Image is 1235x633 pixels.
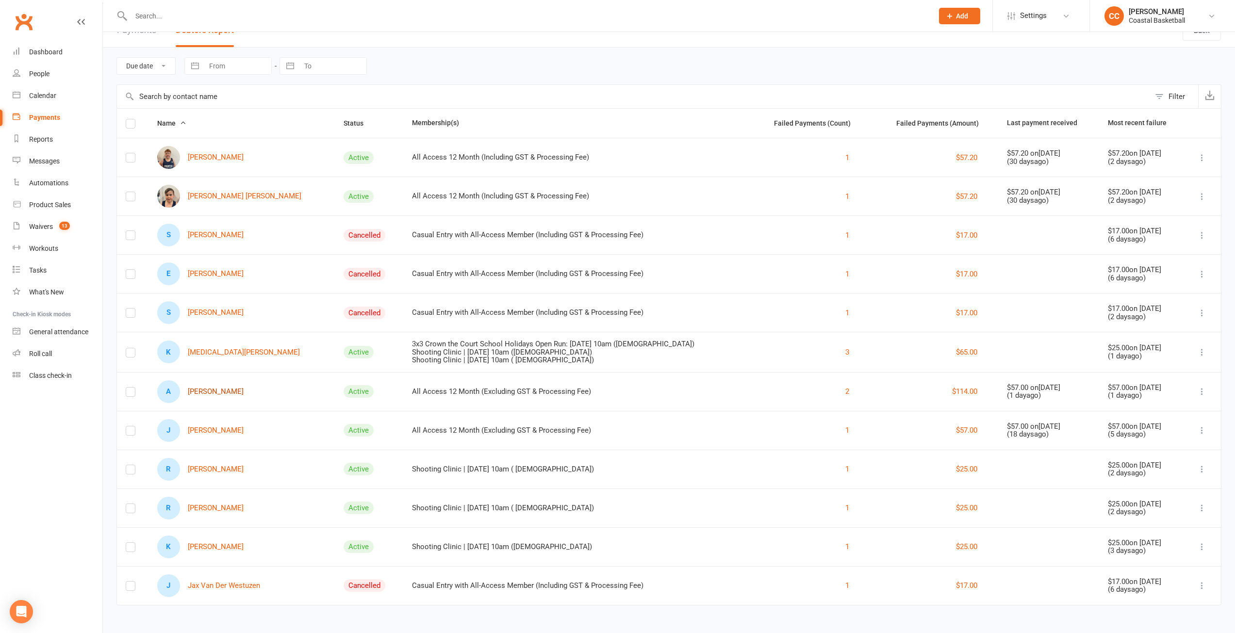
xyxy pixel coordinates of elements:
[29,244,58,252] div: Workouts
[412,426,741,435] div: All Access 12 Month (Excluding GST & Processing Fee)
[412,504,741,512] div: Shooting Clinic | [DATE] 10am ( [DEMOGRAPHIC_DATA])
[344,117,374,129] button: Status
[344,268,385,280] div: Cancelled
[1108,539,1178,547] div: $25.00 on [DATE]
[896,117,989,129] button: Failed Payments (Amount)
[157,536,244,558] a: K[PERSON_NAME]
[157,497,180,519] div: Rohan Knipe
[1108,500,1178,508] div: $25.00 on [DATE]
[952,386,977,397] button: $114.00
[412,465,741,473] div: Shooting Clinic | [DATE] 10am ( [DEMOGRAPHIC_DATA])
[13,260,102,281] a: Tasks
[1108,469,1178,477] div: ( 2 days ago)
[157,119,186,127] span: Name
[13,129,102,150] a: Reports
[956,463,977,475] button: $25.00
[1129,16,1185,25] div: Coastal Basketball
[845,502,849,514] button: 1
[29,70,49,78] div: People
[1108,188,1178,196] div: $57.20 on [DATE]
[956,229,977,241] button: $17.00
[1007,196,1091,205] div: ( 30 days ago)
[845,580,849,591] button: 1
[29,114,60,121] div: Payments
[344,540,374,553] div: Active
[1108,585,1178,594] div: ( 6 days ago)
[13,150,102,172] a: Messages
[956,12,968,20] span: Add
[1108,391,1178,400] div: ( 1 day ago)
[956,424,977,436] button: $57.00
[845,229,849,241] button: 1
[845,268,849,280] button: 1
[774,119,861,127] span: Failed Payments (Count)
[1007,149,1091,158] div: $57.20 on [DATE]
[13,194,102,216] a: Product Sales
[1007,158,1091,166] div: ( 30 days ago)
[1007,188,1091,196] div: $57.20 on [DATE]
[29,179,68,187] div: Automations
[157,574,260,597] a: JJax Van Der Westuzen
[13,238,102,260] a: Workouts
[29,48,63,56] div: Dashboard
[1007,430,1091,438] div: ( 18 days ago)
[1104,6,1124,26] div: CC
[29,350,52,357] div: Roll call
[1108,158,1178,166] div: ( 2 days ago)
[939,8,980,24] button: Add
[1108,305,1178,313] div: $17.00 on [DATE]
[344,463,374,475] div: Active
[13,216,102,238] a: Waivers 13
[29,223,53,230] div: Waivers
[956,502,977,514] button: $25.00
[956,307,977,319] button: $17.00
[344,424,374,437] div: Active
[157,341,300,363] a: K[MEDICAL_DATA][PERSON_NAME]
[1108,344,1178,352] div: $25.00 on [DATE]
[59,222,70,230] span: 13
[344,502,374,514] div: Active
[29,328,88,336] div: General attendance
[13,85,102,107] a: Calendar
[204,58,271,74] input: From
[344,385,374,398] div: Active
[1108,196,1178,205] div: ( 2 days ago)
[128,9,926,23] input: Search...
[29,266,47,274] div: Tasks
[29,92,56,99] div: Calendar
[157,262,244,285] a: E[PERSON_NAME]
[845,463,849,475] button: 1
[1129,7,1185,16] div: [PERSON_NAME]
[13,321,102,343] a: General attendance kiosk mode
[412,356,741,364] div: Shooting Clinic | [DATE] 10am ( [DEMOGRAPHIC_DATA])
[13,172,102,194] a: Automations
[157,458,180,481] div: Rhys Knipe
[344,229,385,242] div: Cancelled
[1020,5,1047,27] span: Settings
[1099,109,1187,138] th: Most recent failure
[403,109,749,138] th: Membership(s)
[1007,391,1091,400] div: ( 1 day ago)
[157,380,244,403] a: A[PERSON_NAME]
[1108,235,1178,243] div: ( 6 days ago)
[157,380,180,403] div: Anthony Forbes
[157,146,180,169] img: Austin Boyle
[29,372,72,379] div: Class check-in
[412,543,741,551] div: Shooting Clinic | [DATE] 10am ([DEMOGRAPHIC_DATA])
[956,152,977,163] button: $57.20
[29,201,71,209] div: Product Sales
[157,262,180,285] div: Evan Chromiak
[1108,547,1178,555] div: ( 3 days ago)
[412,388,741,396] div: All Access 12 Month (Excluding GST & Processing Fee)
[1108,508,1178,516] div: ( 2 days ago)
[157,497,244,519] a: R[PERSON_NAME]
[157,185,180,208] img: Connor Boyle
[956,346,977,358] button: $65.00
[29,135,53,143] div: Reports
[12,10,36,34] a: Clubworx
[117,85,1150,108] input: Search by contact name
[157,301,244,324] a: S[PERSON_NAME]
[29,157,60,165] div: Messages
[13,365,102,387] a: Class kiosk mode
[157,574,180,597] div: Jax Van Der Westuzen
